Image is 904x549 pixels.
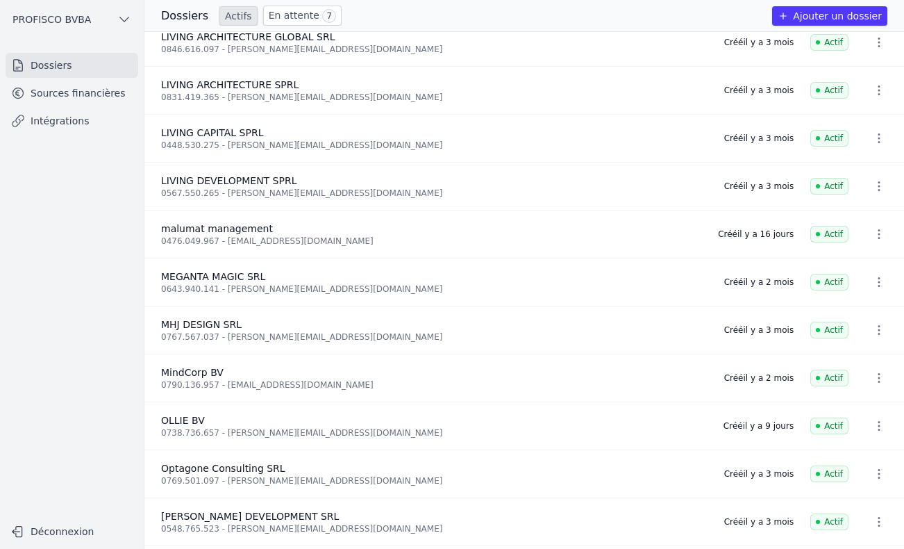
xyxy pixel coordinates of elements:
[161,140,708,151] div: 0448.530.275 - [PERSON_NAME][EMAIL_ADDRESS][DOMAIN_NAME]
[810,418,848,434] span: Actif
[161,31,335,42] span: LIVING ARCHITECTURE GLOBAL SRL
[810,514,848,530] span: Actif
[724,85,794,96] div: Créé il y a 3 mois
[161,236,701,247] div: 0476.049.967 - [EMAIL_ADDRESS][DOMAIN_NAME]
[724,325,794,336] div: Créé il y a 3 mois
[161,79,299,90] span: LIVING ARCHITECTURE SPRL
[161,331,708,343] div: 0767.567.037 - [PERSON_NAME][EMAIL_ADDRESS][DOMAIN_NAME]
[219,6,258,26] a: Actifs
[161,319,242,330] span: MHJ DESIGN SRL
[161,511,339,522] span: [PERSON_NAME] DEVELOPMENT SRL
[161,379,708,391] div: 0790.136.957 - [EMAIL_ADDRESS][DOMAIN_NAME]
[263,6,342,26] a: En attente 7
[161,427,707,439] div: 0738.736.657 - [PERSON_NAME][EMAIL_ADDRESS][DOMAIN_NAME]
[6,8,138,31] button: PROFISCO BVBA
[161,271,265,282] span: MEGANTA MAGIC SRL
[724,516,794,527] div: Créé il y a 3 mois
[6,521,138,543] button: Déconnexion
[161,44,708,55] div: 0846.616.097 - [PERSON_NAME][EMAIL_ADDRESS][DOMAIN_NAME]
[161,223,273,234] span: malumat management
[723,420,794,432] div: Créé il y a 9 jours
[810,274,848,290] span: Actif
[161,92,708,103] div: 0831.419.365 - [PERSON_NAME][EMAIL_ADDRESS][DOMAIN_NAME]
[6,53,138,78] a: Dossiers
[810,82,848,99] span: Actif
[718,229,794,240] div: Créé il y a 16 jours
[724,181,794,192] div: Créé il y a 3 mois
[161,415,205,426] span: OLLIE BV
[724,372,794,384] div: Créé il y a 2 mois
[6,81,138,106] a: Sources financières
[161,523,708,534] div: 0548.765.523 - [PERSON_NAME][EMAIL_ADDRESS][DOMAIN_NAME]
[161,463,285,474] span: Optagone Consulting SRL
[724,37,794,48] div: Créé il y a 3 mois
[810,226,848,243] span: Actif
[12,13,91,26] span: PROFISCO BVBA
[772,6,887,26] button: Ajouter un dossier
[810,322,848,338] span: Actif
[724,468,794,480] div: Créé il y a 3 mois
[810,130,848,147] span: Actif
[161,127,263,138] span: LIVING CAPITAL SPRL
[6,108,138,133] a: Intégrations
[724,133,794,144] div: Créé il y a 3 mois
[161,367,224,378] span: MindCorp BV
[724,277,794,288] div: Créé il y a 2 mois
[322,9,336,23] span: 7
[161,8,208,24] h3: Dossiers
[810,34,848,51] span: Actif
[161,284,708,295] div: 0643.940.141 - [PERSON_NAME][EMAIL_ADDRESS][DOMAIN_NAME]
[810,370,848,386] span: Actif
[161,175,296,186] span: LIVING DEVELOPMENT SPRL
[810,178,848,195] span: Actif
[161,188,708,199] div: 0567.550.265 - [PERSON_NAME][EMAIL_ADDRESS][DOMAIN_NAME]
[810,466,848,482] span: Actif
[161,475,708,486] div: 0769.501.097 - [PERSON_NAME][EMAIL_ADDRESS][DOMAIN_NAME]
